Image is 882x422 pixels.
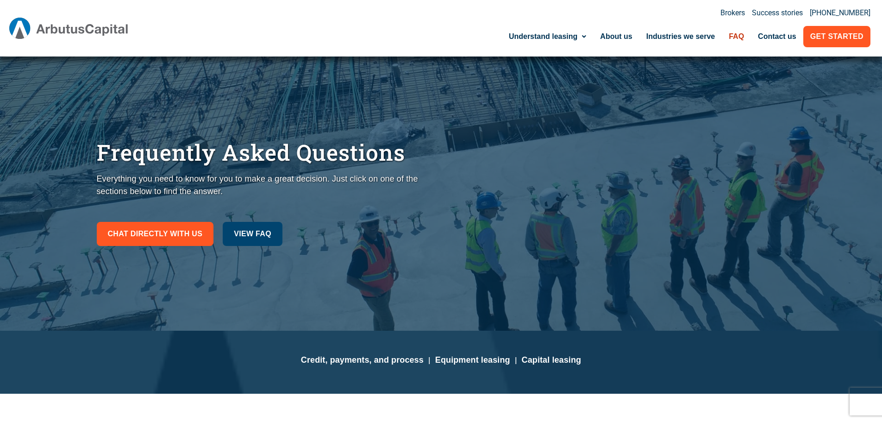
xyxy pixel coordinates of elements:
a: [PHONE_NUMBER] [810,9,870,17]
a: FAQ [722,26,751,47]
h5: | [515,354,517,366]
span: View FAQ [234,227,271,240]
a: Understand leasing [502,26,593,47]
a: Contact us [751,26,803,47]
a: View FAQ [223,222,282,246]
a: Success stories [752,9,803,17]
a: About us [593,26,639,47]
a: Chat directly with us [97,222,214,246]
h1: Frequently Asked Questions [97,141,437,164]
a: Brokers [720,9,745,17]
span: Chat directly with us [108,227,203,240]
a: Get Started [803,26,870,47]
a: Credit, payments, and process [301,355,424,365]
a: Capital leasing [522,355,582,365]
a: Industries we serve [639,26,722,47]
p: Everything you need to know for you to make a great decision. Just click on one of the sections b... [97,173,437,198]
a: Equipment leasing [435,355,510,365]
h5: | [428,354,431,366]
